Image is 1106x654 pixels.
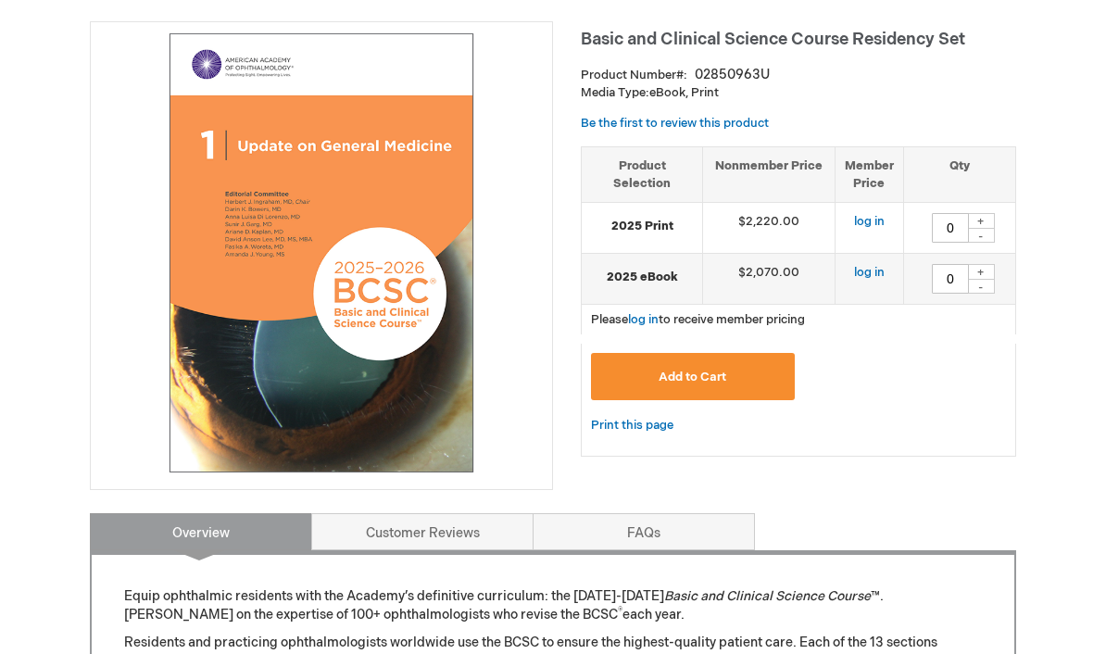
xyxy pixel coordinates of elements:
[591,218,693,235] strong: 2025 Print
[854,214,885,229] a: log in
[967,228,995,243] div: -
[533,513,755,550] a: FAQs
[854,265,885,280] a: log in
[100,31,543,474] img: Basic and Clinical Science Course Residency Set
[932,213,969,243] input: Qty
[628,312,659,327] a: log in
[591,312,805,327] span: Please to receive member pricing
[664,588,871,604] em: Basic and Clinical Science Course
[581,30,965,49] span: Basic and Clinical Science Course Residency Set
[967,279,995,294] div: -
[581,85,649,100] strong: Media Type:
[618,606,622,617] sup: ®
[90,513,312,550] a: Overview
[581,116,769,131] a: Be the first to review this product
[581,84,1016,102] p: eBook, Print
[703,254,836,305] td: $2,070.00
[835,146,903,202] th: Member Price
[695,66,770,84] div: 02850963U
[703,146,836,202] th: Nonmember Price
[659,370,726,384] span: Add to Cart
[967,264,995,280] div: +
[591,353,795,400] button: Add to Cart
[311,513,534,550] a: Customer Reviews
[581,68,687,82] strong: Product Number
[967,213,995,229] div: +
[932,264,969,294] input: Qty
[703,203,836,254] td: $2,220.00
[591,414,673,437] a: Print this page
[124,587,982,624] p: Equip ophthalmic residents with the Academy’s definitive curriculum: the [DATE]-[DATE] ™. [PERSON...
[582,146,703,202] th: Product Selection
[591,269,693,286] strong: 2025 eBook
[903,146,1015,202] th: Qty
